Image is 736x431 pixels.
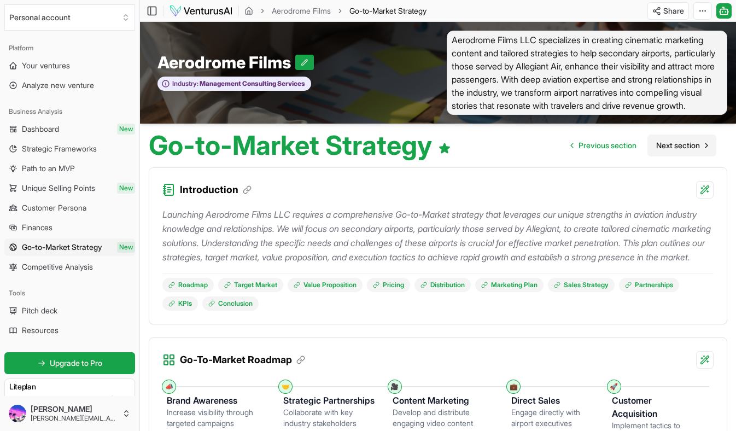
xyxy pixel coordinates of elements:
[165,382,173,391] div: 📣
[22,202,86,213] span: Customer Persona
[22,261,93,272] span: Competitive Analysis
[4,179,135,197] a: Unique Selling PointsNew
[22,80,94,91] span: Analyze new venture
[288,278,363,292] a: Value Proposition
[4,258,135,276] a: Competitive Analysis
[4,302,135,319] a: Pitch deck
[349,6,427,15] span: Go-to-Market Strategy
[4,219,135,236] a: Finances
[9,394,59,403] span: Standard reports
[22,183,95,194] span: Unique Selling Points
[4,39,135,57] div: Platform
[562,135,645,156] a: Go to previous page
[447,31,727,115] span: Aerodrome Films LLC specializes in creating cinematic marketing content and tailored strategies t...
[4,238,135,256] a: Go-to-Market StrategyNew
[283,407,375,429] div: Collaborate with key industry stakeholders
[663,5,684,16] span: Share
[180,352,305,368] h3: Go-To-Market Roadmap
[22,242,102,253] span: Go-to-Market Strategy
[393,394,494,407] h3: Content Marketing
[390,382,399,391] div: 🎥
[475,278,544,292] a: Marketing Plan
[117,242,135,253] span: New
[4,140,135,158] a: Strategic Frameworks
[149,132,451,159] h1: Go-to-Market Strategy
[202,296,259,311] a: Conclusion
[50,358,102,369] span: Upgrade to Pro
[167,407,266,429] div: Increase visibility through targeted campaigns
[511,407,594,429] div: Engage directly with airport executives
[619,278,679,292] a: Partnerships
[579,140,636,151] span: Previous section
[656,140,700,151] span: Next section
[157,77,311,91] button: Industry:Management Consulting Services
[162,207,714,264] p: Launching Aerodrome Films LLC requires a comprehensive Go-to-Market strategy that leverages our u...
[22,60,70,71] span: Your ventures
[414,278,471,292] a: Distribution
[198,79,305,88] span: Management Consulting Services
[4,400,135,427] button: [PERSON_NAME][PERSON_NAME][EMAIL_ADDRESS][PERSON_NAME][DOMAIN_NAME]
[22,325,59,336] span: Resources
[562,135,716,156] nav: pagination
[4,57,135,74] a: Your ventures
[612,394,692,420] h3: Customer Acquisition
[349,5,427,16] span: Go-to-Market Strategy
[610,382,618,391] div: 🚀
[162,278,214,292] a: Roadmap
[4,160,135,177] a: Path to an MVP
[4,322,135,339] a: Resources
[4,284,135,302] div: Tools
[218,278,283,292] a: Target Market
[647,2,689,20] button: Share
[393,407,494,429] div: Develop and distribute engaging video content
[31,414,118,423] span: [PERSON_NAME][EMAIL_ADDRESS][PERSON_NAME][DOMAIN_NAME]
[169,4,233,18] img: logo
[22,163,75,174] span: Path to an MVP
[647,135,716,156] a: Go to next page
[509,382,518,391] div: 💼
[180,182,252,197] h3: Introduction
[511,394,594,407] h3: Direct Sales
[22,143,97,154] span: Strategic Frameworks
[117,124,135,135] span: New
[281,382,290,391] div: 🤝
[4,77,135,94] a: Analyze new venture
[367,278,410,292] a: Pricing
[31,404,118,414] span: [PERSON_NAME]
[283,394,375,407] h3: Strategic Partnerships
[4,352,135,374] a: Upgrade to Pro
[9,381,130,392] h3: Lite plan
[22,222,52,233] span: Finances
[9,405,26,422] img: ACg8ocLHpQJx7wP0e1bj0M9DFlTMAI9xCHNRdH6nup_jiI_DuegtFQ=s96-c
[22,124,59,135] span: Dashboard
[162,296,198,311] a: KPIs
[272,5,331,16] a: Aerodrome Films
[244,5,427,16] nav: breadcrumb
[4,120,135,138] a: DashboardNew
[167,394,266,407] h3: Brand Awareness
[172,79,198,88] span: Industry:
[4,4,135,31] button: Select an organization
[4,199,135,217] a: Customer Persona
[4,103,135,120] div: Business Analysis
[548,278,615,292] a: Sales Strategy
[117,183,135,194] span: New
[22,305,57,316] span: Pitch deck
[104,394,130,403] span: 10 / 10 left
[157,53,295,72] span: Aerodrome Films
